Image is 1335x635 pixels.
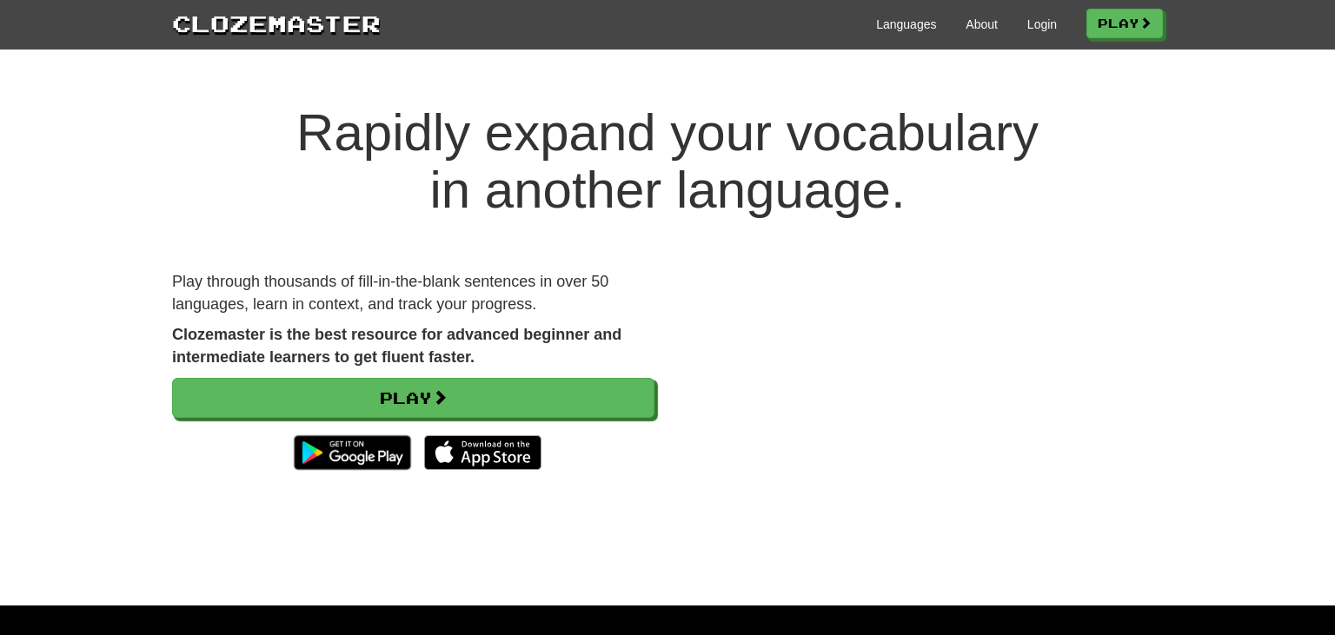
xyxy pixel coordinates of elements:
p: Play through thousands of fill-in-the-blank sentences in over 50 languages, learn in context, and... [172,271,654,315]
a: Login [1027,16,1057,33]
a: Play [1086,9,1163,38]
a: Languages [876,16,936,33]
a: Clozemaster [172,7,381,39]
strong: Clozemaster is the best resource for advanced beginner and intermediate learners to get fluent fa... [172,326,621,366]
a: Play [172,378,654,418]
a: About [966,16,998,33]
img: Download_on_the_App_Store_Badge_US-UK_135x40-25178aeef6eb6b83b96f5f2d004eda3bffbb37122de64afbaef7... [424,435,541,470]
img: Get it on Google Play [285,427,420,479]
